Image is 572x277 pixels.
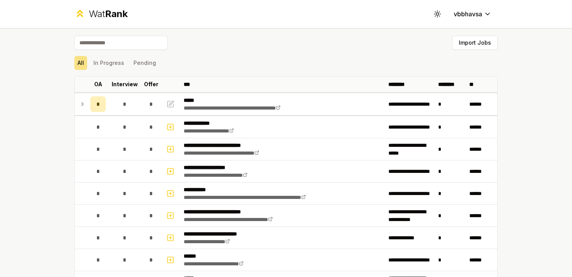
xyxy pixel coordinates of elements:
span: vbbhavsa [454,9,482,19]
button: Pending [130,56,159,70]
span: Rank [105,8,128,19]
div: Wat [89,8,128,20]
p: Interview [112,80,138,88]
p: Offer [144,80,158,88]
button: vbbhavsa [447,7,498,21]
button: Import Jobs [452,36,498,50]
a: WatRank [74,8,128,20]
button: All [74,56,87,70]
p: OA [94,80,102,88]
button: In Progress [90,56,127,70]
